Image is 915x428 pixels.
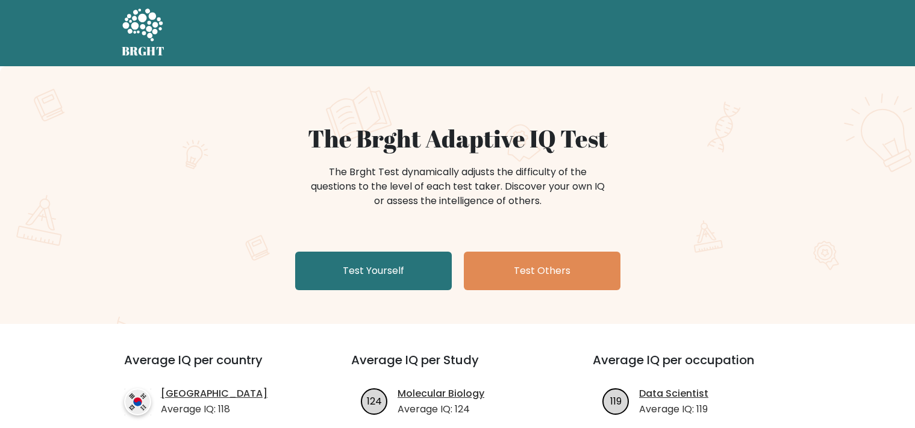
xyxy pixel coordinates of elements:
p: Average IQ: 118 [161,402,267,417]
p: Average IQ: 119 [639,402,708,417]
a: [GEOGRAPHIC_DATA] [161,386,267,401]
a: Test Others [464,252,620,290]
a: Data Scientist [639,386,708,401]
div: The Brght Test dynamically adjusts the difficulty of the questions to the level of each test take... [307,165,608,208]
p: Average IQ: 124 [398,402,484,417]
text: 124 [367,394,382,408]
text: 119 [610,394,622,408]
a: Molecular Biology [398,386,484,401]
h3: Average IQ per occupation [593,353,805,382]
a: BRGHT [122,5,165,61]
h5: BRGHT [122,44,165,58]
h3: Average IQ per country [124,353,308,382]
h3: Average IQ per Study [351,353,564,382]
img: country [124,388,151,415]
h1: The Brght Adaptive IQ Test [164,124,752,153]
a: Test Yourself [295,252,452,290]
